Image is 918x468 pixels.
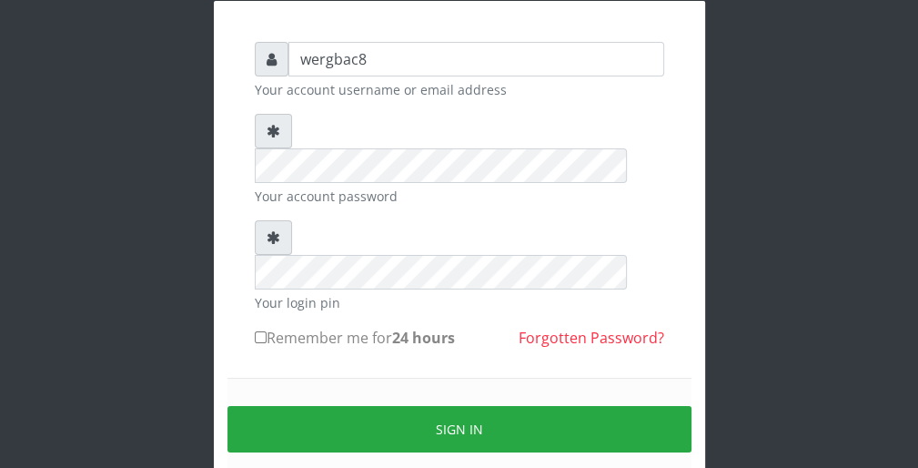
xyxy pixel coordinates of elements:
small: Your account password [255,187,664,206]
small: Your login pin [255,293,664,312]
small: Your account username or email address [255,80,664,99]
label: Remember me for [255,327,455,349]
input: Username or email address [288,42,664,76]
a: Forgotten Password? [519,328,664,348]
b: 24 hours [392,328,455,348]
button: Sign in [227,406,691,453]
input: Remember me for24 hours [255,331,267,343]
